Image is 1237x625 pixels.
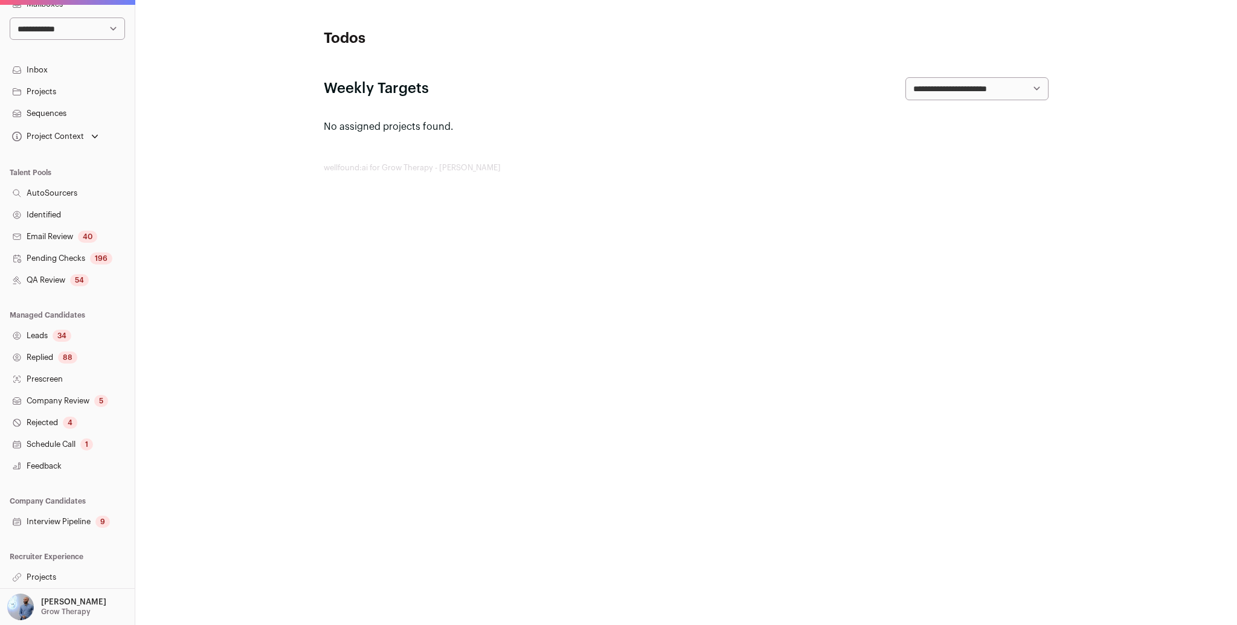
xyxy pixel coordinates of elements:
[80,438,93,450] div: 1
[10,128,101,145] button: Open dropdown
[53,330,71,342] div: 34
[5,594,109,620] button: Open dropdown
[10,132,84,141] div: Project Context
[324,79,429,98] h2: Weekly Targets
[7,594,34,620] img: 97332-medium_jpg
[90,252,112,264] div: 196
[324,163,1049,173] footer: wellfound:ai for Grow Therapy - [PERSON_NAME]
[94,395,108,407] div: 5
[95,516,110,528] div: 9
[78,231,97,243] div: 40
[324,29,565,48] h1: Todos
[41,597,106,607] p: [PERSON_NAME]
[41,607,91,617] p: Grow Therapy
[324,120,1049,134] p: No assigned projects found.
[70,274,89,286] div: 54
[63,417,77,429] div: 4
[58,351,77,364] div: 88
